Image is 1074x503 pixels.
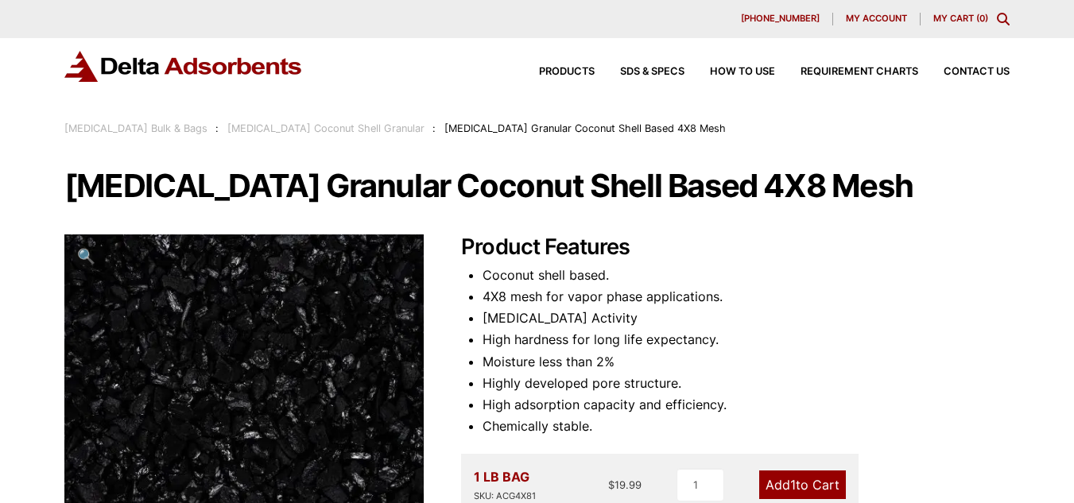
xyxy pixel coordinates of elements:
li: 4X8 mesh for vapor phase applications. [483,286,1010,308]
li: High adsorption capacity and efficiency. [483,394,1010,416]
a: [MEDICAL_DATA] Bulk & Bags [64,122,207,134]
a: My account [833,13,921,25]
a: View full-screen image gallery [64,234,108,278]
span: $ [608,478,615,491]
a: Requirement Charts [775,67,918,77]
a: [PHONE_NUMBER] [728,13,833,25]
a: SDS & SPECS [595,67,684,77]
a: How to Use [684,67,775,77]
bdi: 19.99 [608,478,642,491]
span: 1 [790,477,796,493]
span: SDS & SPECS [620,67,684,77]
span: : [432,122,436,134]
li: Moisture less than 2% [483,351,1010,373]
div: Toggle Modal Content [997,13,1010,25]
span: My account [846,14,907,23]
div: 1 LB BAG [474,466,536,503]
li: [MEDICAL_DATA] Activity [483,308,1010,329]
span: [PHONE_NUMBER] [741,14,820,23]
li: Chemically stable. [483,416,1010,437]
a: Add1to Cart [759,470,846,499]
span: : [215,122,219,134]
span: Requirement Charts [801,67,918,77]
span: 0 [979,13,985,24]
span: 🔍 [77,247,95,265]
li: High hardness for long life expectancy. [483,329,1010,350]
li: Coconut shell based. [483,265,1010,286]
a: [MEDICAL_DATA] Coconut Shell Granular [227,122,425,134]
a: Contact Us [918,67,1010,77]
li: Highly developed pore structure. [483,373,1010,394]
a: Products [514,67,595,77]
img: Delta Adsorbents [64,51,303,82]
h1: [MEDICAL_DATA] Granular Coconut Shell Based 4X8 Mesh [64,169,1010,203]
h2: Product Features [461,234,1010,261]
span: Products [539,67,595,77]
span: How to Use [710,67,775,77]
span: Contact Us [944,67,1010,77]
span: [MEDICAL_DATA] Granular Coconut Shell Based 4X8 Mesh [444,122,726,134]
a: My Cart (0) [933,13,988,24]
